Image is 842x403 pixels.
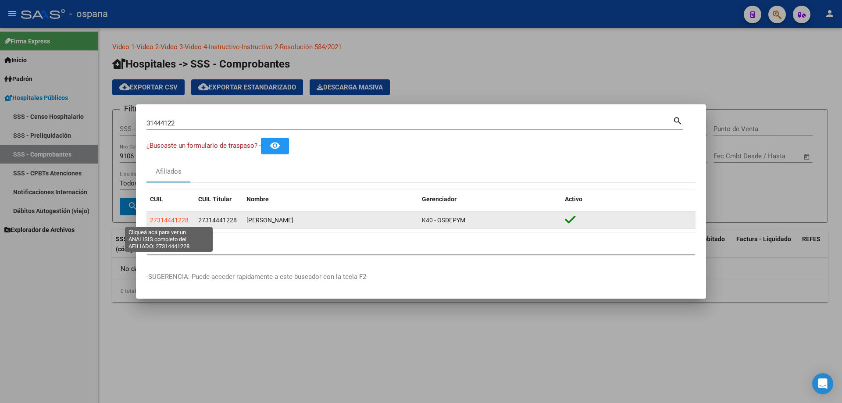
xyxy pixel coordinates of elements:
[565,196,582,203] span: Activo
[195,190,243,209] datatable-header-cell: CUIL Titular
[146,190,195,209] datatable-header-cell: CUIL
[146,272,696,282] p: -SUGERENCIA: Puede acceder rapidamente a este buscador con la tecla F2-
[418,190,561,209] datatable-header-cell: Gerenciador
[198,196,232,203] span: CUIL Titular
[246,215,415,225] div: [PERSON_NAME]
[422,196,457,203] span: Gerenciador
[198,217,237,224] span: 27314441228
[156,167,182,177] div: Afiliados
[812,373,833,394] div: Open Intercom Messenger
[150,196,163,203] span: CUIL
[673,115,683,125] mat-icon: search
[270,140,280,151] mat-icon: remove_red_eye
[150,217,189,224] span: 27314441228
[146,142,261,150] span: ¿Buscaste un formulario de traspaso? -
[146,232,696,254] div: 1 total
[246,196,269,203] span: Nombre
[243,190,418,209] datatable-header-cell: Nombre
[561,190,696,209] datatable-header-cell: Activo
[422,217,465,224] span: K40 - OSDEPYM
